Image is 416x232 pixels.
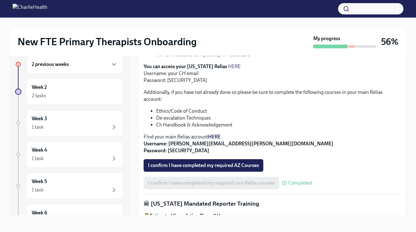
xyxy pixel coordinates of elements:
strong: My progress [313,35,340,42]
li: Ethics/Code of Conduct [156,108,401,115]
span: Completed [288,181,312,186]
div: 1 task [32,186,44,193]
p: Additionally, if you have not already done so please be sure to complete the following courses in... [144,89,401,103]
div: 1 task [32,124,44,131]
h2: New FTE Primary Therapists Onboarding [18,35,197,48]
p: FInd your main Relias account [144,133,401,154]
a: Week 41 task [15,141,123,168]
strong: Username: [PERSON_NAME][EMAIL_ADDRESS][PERSON_NAME][DOMAIN_NAME] Password: [SECURITY_DATA] [144,141,333,154]
h6: Week 3 [32,115,47,122]
h6: Week 6 [32,209,47,216]
div: 2 tasks [32,92,46,99]
h6: Week 4 [32,147,47,154]
a: Week 6 [15,204,123,230]
div: 1 task [32,155,44,162]
p: ⏳ [144,213,401,219]
a: HERE [208,134,221,140]
p: Username: your CH email Password: [SECURITY_DATA] [144,63,401,84]
a: Week 51 task [15,173,123,199]
button: I confirm I have completed my required AZ Courses [144,159,263,172]
a: HERE [228,63,241,69]
strong: You can access your [US_STATE] Relias [144,63,227,69]
h6: 2 previous weeks [32,61,69,68]
strong: Estimated Completion Time: 2 Hours [150,213,230,219]
img: CharlieHealth [13,4,47,14]
p: 🏛 [US_STATE] Mandated Reporter Training [144,200,401,208]
a: Week 22 tasks [15,78,123,105]
span: I confirm I have completed my required AZ Courses [148,162,259,169]
h6: Week 5 [32,178,47,185]
li: De-escalation Techniques [156,115,401,121]
h6: Week 2 [32,84,47,91]
li: Ch Handbook & Acknowledgement [156,121,401,128]
a: Week 31 task [15,110,123,136]
div: 2 previous weeks [26,55,123,73]
h3: 56% [381,36,398,47]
